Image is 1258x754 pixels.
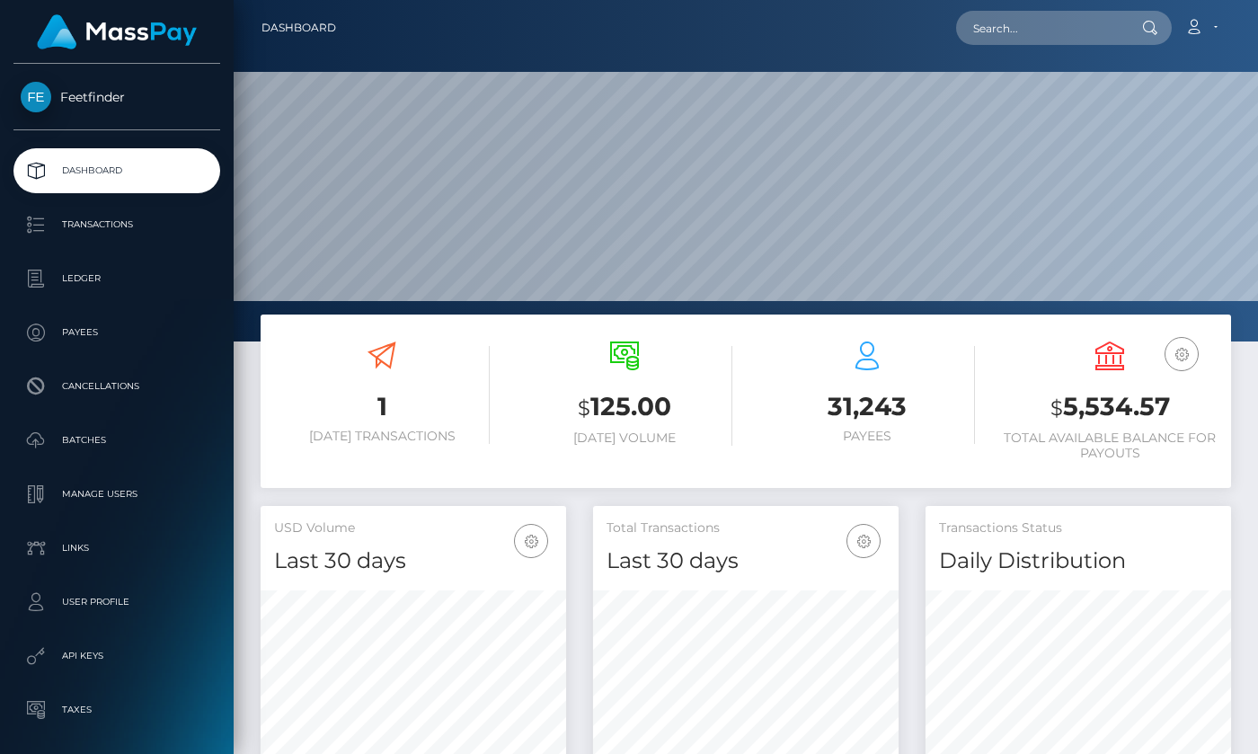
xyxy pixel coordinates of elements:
[274,519,553,537] h5: USD Volume
[13,580,220,625] a: User Profile
[21,265,213,292] p: Ledger
[21,643,213,670] p: API Keys
[939,519,1218,537] h5: Transactions Status
[13,89,220,105] span: Feetfinder
[1002,389,1218,426] h3: 5,534.57
[21,589,213,616] p: User Profile
[274,429,490,444] h6: [DATE] Transactions
[517,430,732,446] h6: [DATE] Volume
[13,148,220,193] a: Dashboard
[939,546,1218,577] h4: Daily Distribution
[607,519,885,537] h5: Total Transactions
[261,9,336,47] a: Dashboard
[1002,430,1218,461] h6: Total Available Balance for Payouts
[21,373,213,400] p: Cancellations
[13,687,220,732] a: Taxes
[517,389,732,426] h3: 125.00
[21,82,51,112] img: Feetfinder
[13,472,220,517] a: Manage Users
[274,389,490,424] h3: 1
[21,696,213,723] p: Taxes
[21,157,213,184] p: Dashboard
[21,535,213,562] p: Links
[13,202,220,247] a: Transactions
[956,11,1125,45] input: Search...
[13,310,220,355] a: Payees
[759,389,975,424] h3: 31,243
[578,395,590,421] small: $
[607,546,885,577] h4: Last 30 days
[13,256,220,301] a: Ledger
[13,634,220,679] a: API Keys
[37,14,197,49] img: MassPay Logo
[21,211,213,238] p: Transactions
[1050,395,1063,421] small: $
[759,429,975,444] h6: Payees
[21,427,213,454] p: Batches
[13,418,220,463] a: Batches
[21,481,213,508] p: Manage Users
[274,546,553,577] h4: Last 30 days
[13,364,220,409] a: Cancellations
[13,526,220,571] a: Links
[21,319,213,346] p: Payees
